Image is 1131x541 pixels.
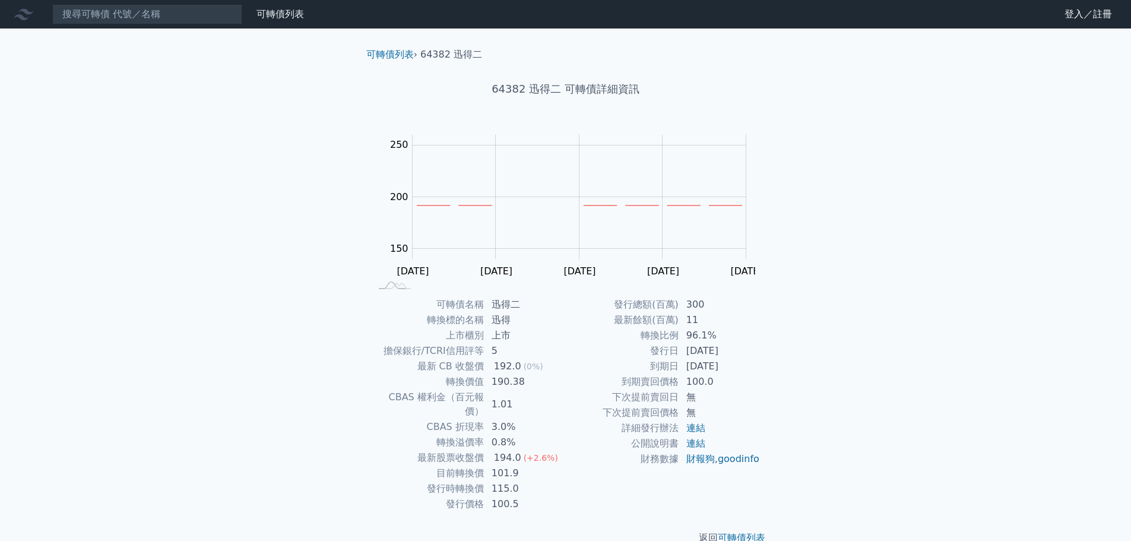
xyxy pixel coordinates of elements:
td: 到期賣回價格 [566,374,679,390]
td: 100.0 [679,374,761,390]
td: 上市 [484,328,566,343]
td: CBAS 折現率 [371,419,484,435]
div: 192.0 [492,359,524,374]
h1: 64382 迅得二 可轉債詳細資訊 [357,81,775,97]
td: 到期日 [566,359,679,374]
td: 迅得二 [484,297,566,312]
td: 詳細發行辦法 [566,420,679,436]
td: 最新餘額(百萬) [566,312,679,328]
td: 96.1% [679,328,761,343]
td: 公開說明書 [566,436,679,451]
td: 轉換標的名稱 [371,312,484,328]
a: 財報狗 [686,453,715,464]
td: 5 [484,343,566,359]
td: 1.01 [484,390,566,419]
tspan: 250 [390,139,408,150]
td: 擔保銀行/TCRI信用評等 [371,343,484,359]
tspan: [DATE] [647,265,679,277]
li: › [366,48,417,62]
td: 發行時轉換價 [371,481,484,496]
a: 連結 [686,438,705,449]
tspan: 150 [390,243,408,254]
a: 登入／註冊 [1055,5,1122,24]
td: 300 [679,297,761,312]
td: 最新股票收盤價 [371,450,484,466]
td: 101.9 [484,466,566,481]
td: 發行日 [566,343,679,359]
a: 可轉債列表 [366,49,414,60]
tspan: [DATE] [397,265,429,277]
td: [DATE] [679,343,761,359]
td: 下次提前賣回日 [566,390,679,405]
td: 3.0% [484,419,566,435]
td: CBAS 權利金（百元報價） [371,390,484,419]
td: 190.38 [484,374,566,390]
li: 64382 迅得二 [420,48,482,62]
div: 194.0 [492,451,524,465]
td: 財務數據 [566,451,679,467]
td: 115.0 [484,481,566,496]
td: 0.8% [484,435,566,450]
td: 發行總額(百萬) [566,297,679,312]
td: 最新 CB 收盤價 [371,359,484,374]
td: , [679,451,761,467]
td: 無 [679,390,761,405]
input: 搜尋可轉債 代號／名稱 [52,4,242,24]
a: 連結 [686,422,705,434]
td: 11 [679,312,761,328]
tspan: [DATE] [480,265,512,277]
a: 可轉債列表 [256,8,304,20]
g: Chart [384,135,764,301]
a: goodinfo [718,453,759,464]
tspan: 200 [390,191,408,203]
td: 100.5 [484,496,566,512]
td: 轉換比例 [566,328,679,343]
span: (+2.6%) [524,453,558,463]
td: [DATE] [679,359,761,374]
td: 轉換價值 [371,374,484,390]
tspan: [DATE] [731,265,763,277]
td: 轉換溢價率 [371,435,484,450]
td: 目前轉換價 [371,466,484,481]
span: (0%) [524,362,543,371]
td: 無 [679,405,761,420]
td: 發行價格 [371,496,484,512]
td: 可轉債名稱 [371,297,484,312]
td: 迅得 [484,312,566,328]
td: 上市櫃別 [371,328,484,343]
tspan: [DATE] [564,265,596,277]
td: 下次提前賣回價格 [566,405,679,420]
